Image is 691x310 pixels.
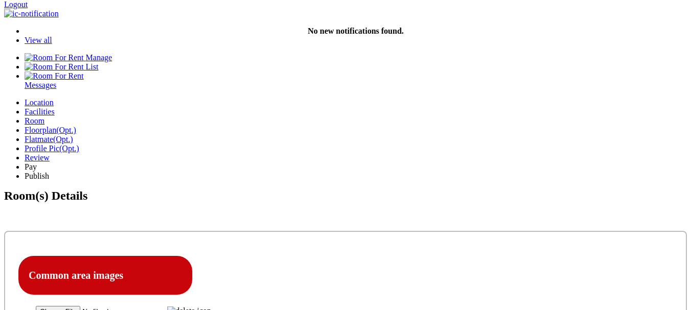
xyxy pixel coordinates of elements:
[25,36,52,44] a: View all
[86,53,113,62] span: Manage
[25,135,73,144] span: Flatmate(Opt.)
[25,71,687,89] a: Room For Rent Messages
[4,189,687,221] h2: Room(s) Details
[25,53,84,62] img: Room For Rent
[25,81,56,89] span: Messages
[25,153,50,162] span: Review
[29,270,182,281] h4: Common area images
[25,172,49,180] span: Publish
[25,144,687,153] a: Profile Pic(Opt.)
[25,144,79,153] span: Profile Pic(Opt.)
[308,27,404,35] strong: No new notifications found.
[25,53,112,62] a: Manage
[25,98,687,107] a: Location
[25,71,84,81] img: Room For Rent
[25,162,37,171] span: Pay
[25,126,687,135] a: Floorplan(Opt.)
[25,62,84,71] img: Room For Rent
[25,107,55,116] span: Facilities
[25,116,687,126] a: Room
[25,153,687,162] a: Review
[25,62,98,71] a: List
[86,62,99,71] span: List
[25,98,54,107] span: Location
[25,116,44,125] span: Room
[25,135,687,144] a: Flatmate(Opt.)
[25,126,76,134] span: Floorplan(Opt.)
[25,107,687,116] a: Facilities
[4,9,59,18] img: ic-notification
